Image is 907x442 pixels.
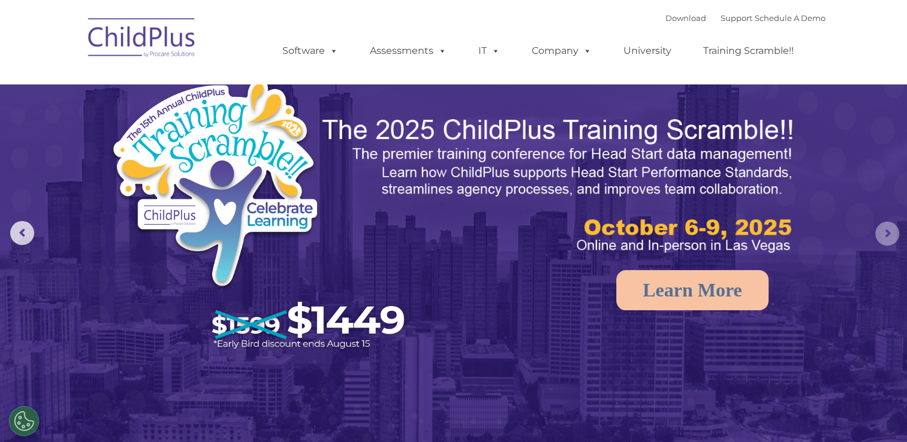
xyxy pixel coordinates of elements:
[616,270,769,310] a: Learn More
[167,79,203,88] span: Last name
[691,39,806,63] a: Training Scramble!!
[358,39,459,63] a: Assessments
[611,39,683,63] a: University
[520,39,604,63] a: Company
[167,128,218,137] span: Phone number
[270,39,350,63] a: Software
[665,13,706,23] a: Download
[755,13,825,23] a: Schedule A Demo
[82,10,202,69] img: ChildPlus by Procare Solutions
[665,13,825,23] font: |
[466,39,512,63] a: IT
[721,13,752,23] a: Support
[9,406,39,436] button: Cookies Settings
